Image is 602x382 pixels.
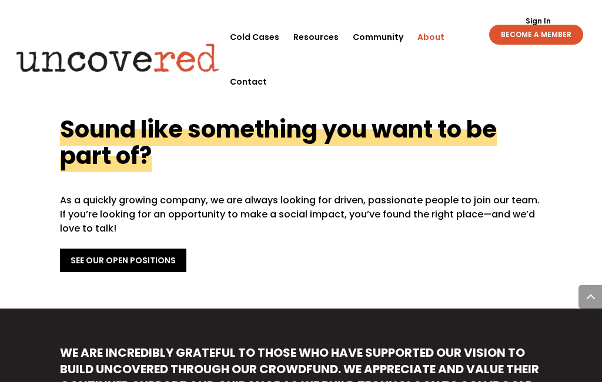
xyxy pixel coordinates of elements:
a: About [417,15,444,59]
a: See Our Open Positions [60,249,186,272]
a: Resources [293,15,339,59]
a: BECOME A MEMBER [489,25,583,45]
a: Contact [230,59,267,104]
a: Community [353,15,403,59]
span: — [483,207,491,221]
a: Sign In [519,18,557,25]
a: Cold Cases [230,15,279,59]
img: Uncovered logo [6,35,229,81]
p: As a quickly growing company, we are always looking for driven, passionate people to join our tea... [60,193,541,236]
h2: Sound like something you want to be part of? [60,113,497,172]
